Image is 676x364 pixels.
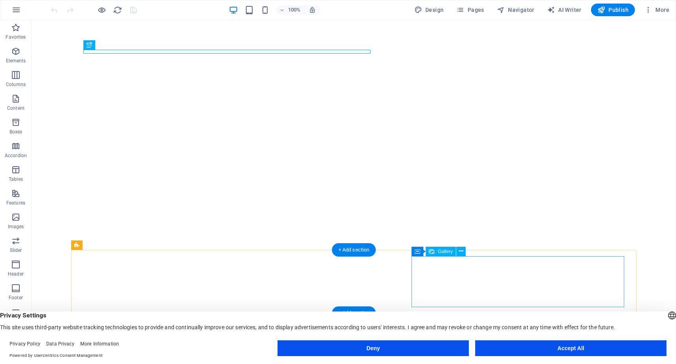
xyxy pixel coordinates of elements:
p: Tables [9,176,23,182]
p: Header [8,271,24,277]
span: Navigator [497,6,534,14]
p: Slider [10,247,22,253]
span: Pages [456,6,484,14]
div: Design (Ctrl+Alt+Y) [411,4,447,16]
p: Boxes [9,129,23,135]
span: Gallery [438,249,453,254]
p: Footer [9,295,23,301]
span: Design [414,6,444,14]
p: Columns [6,81,26,88]
button: Publish [591,4,635,16]
span: Publish [597,6,629,14]
div: + Add section [332,243,376,257]
button: Pages [453,4,487,16]
span: More [644,6,669,14]
button: Click here to leave preview mode and continue editing [97,5,106,15]
p: Features [6,200,25,206]
button: AI Writer [544,4,585,16]
i: Reload page [113,6,122,15]
button: Navigator [494,4,538,16]
i: On resize automatically adjust zoom level to fit chosen device. [309,6,316,13]
span: AI Writer [547,6,582,14]
div: + Add section [332,306,376,320]
button: Design [411,4,447,16]
p: Elements [6,58,26,64]
p: Images [8,223,24,230]
button: More [641,4,672,16]
p: Accordion [5,152,27,159]
button: 100% [276,5,304,15]
p: Favorites [6,34,26,40]
h6: 100% [288,5,301,15]
button: reload [113,5,122,15]
p: Content [7,105,25,111]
